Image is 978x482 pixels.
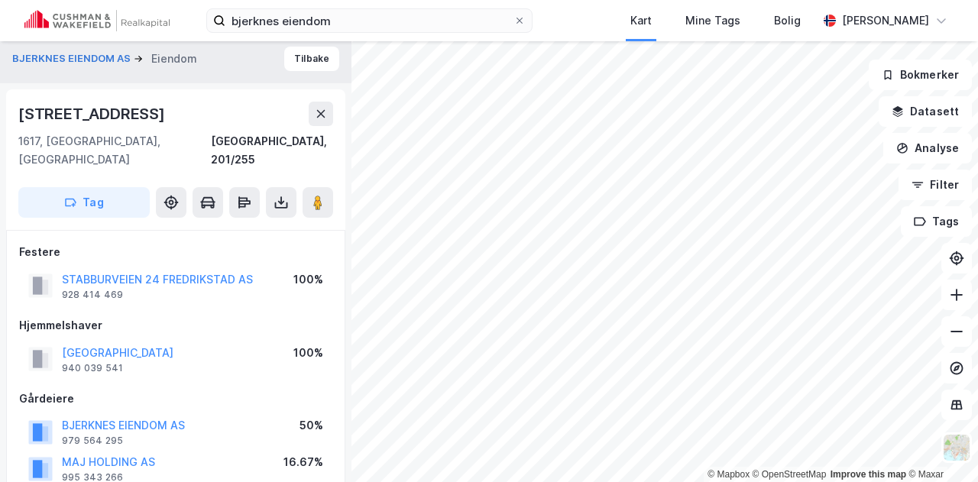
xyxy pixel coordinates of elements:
[831,469,906,480] a: Improve this map
[151,50,197,68] div: Eiendom
[901,206,972,237] button: Tags
[630,11,652,30] div: Kart
[62,435,123,447] div: 979 564 295
[225,9,513,32] input: Søk på adresse, matrikkel, gårdeiere, leietakere eller personer
[774,11,801,30] div: Bolig
[19,243,332,261] div: Festere
[293,344,323,362] div: 100%
[62,362,123,374] div: 940 039 541
[753,469,827,480] a: OpenStreetMap
[902,409,978,482] div: Kontrollprogram for chat
[19,316,332,335] div: Hjemmelshaver
[883,133,972,163] button: Analyse
[842,11,929,30] div: [PERSON_NAME]
[283,453,323,471] div: 16.67%
[899,170,972,200] button: Filter
[902,409,978,482] iframe: Chat Widget
[18,187,150,218] button: Tag
[24,10,170,31] img: cushman-wakefield-realkapital-logo.202ea83816669bd177139c58696a8fa1.svg
[18,102,168,126] div: [STREET_ADDRESS]
[62,289,123,301] div: 928 414 469
[211,132,333,169] div: [GEOGRAPHIC_DATA], 201/255
[12,51,134,66] button: BJERKNES EIENDOM AS
[300,416,323,435] div: 50%
[19,390,332,408] div: Gårdeiere
[879,96,972,127] button: Datasett
[284,47,339,71] button: Tilbake
[685,11,740,30] div: Mine Tags
[869,60,972,90] button: Bokmerker
[293,270,323,289] div: 100%
[18,132,211,169] div: 1617, [GEOGRAPHIC_DATA], [GEOGRAPHIC_DATA]
[708,469,750,480] a: Mapbox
